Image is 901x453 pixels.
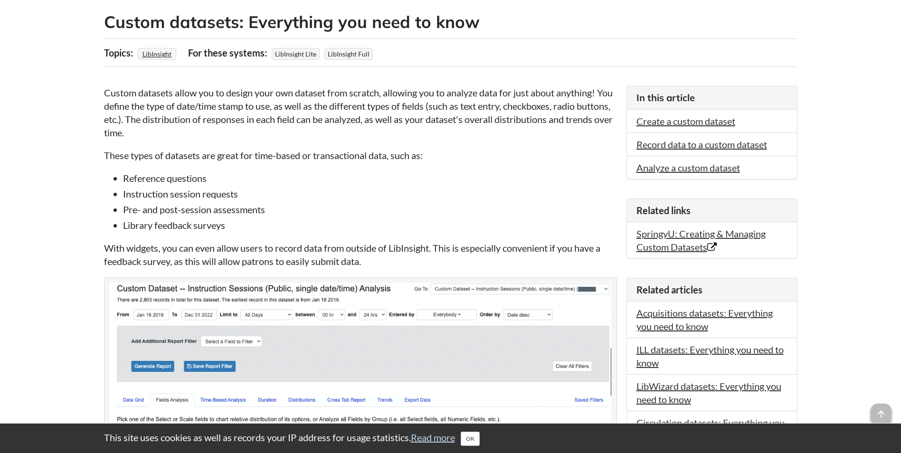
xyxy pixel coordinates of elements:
a: ILL datasets: Everything you need to know [636,344,784,368]
span: arrow_upward [871,404,892,425]
p: Custom datasets allow you to design your own dataset from scratch, allowing you to analyze data f... [104,86,617,139]
p: These types of datasets are great for time-based or transactional data, such as: [104,149,617,162]
li: Reference questions [123,171,617,185]
a: LibWizard datasets: Everything you need to know [636,380,781,405]
div: This site uses cookies as well as records your IP address for usage statistics. [95,431,807,446]
li: Pre- and post-session assessments [123,203,617,216]
a: arrow_upward [871,405,892,416]
li: Library feedback surveys [123,218,617,232]
h2: Custom datasets: Everything you need to know [104,10,797,34]
a: Analyze a custom dataset [636,162,740,173]
h3: In this article [636,91,787,104]
a: LibInsight [141,47,173,61]
span: Related links [636,205,691,216]
span: LibInsight Full [324,48,373,60]
a: Read more [411,432,455,443]
span: LibInsight Lite [272,48,320,60]
li: Instruction session requests [123,187,617,200]
p: With widgets, you can even allow users to record data from outside of LibInsight. This is especia... [104,241,617,268]
button: Close [461,432,480,446]
a: Create a custom dataset [636,115,735,127]
a: Circulation datasets: Everything you need to know [636,417,785,442]
span: Related articles [636,284,702,295]
div: For these systems: [188,44,269,62]
div: Topics: [104,44,135,62]
a: SpringyU: Creating & Managing Custom Datasets [636,228,766,253]
a: Record data to a custom dataset [636,139,767,150]
a: Acquisitions datasets: Everything you need to know [636,307,773,332]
